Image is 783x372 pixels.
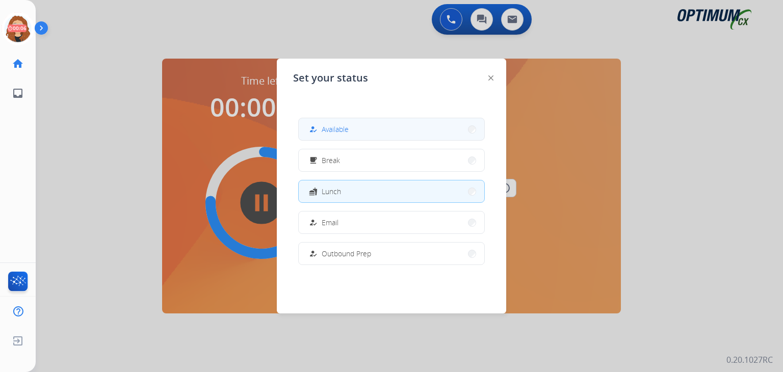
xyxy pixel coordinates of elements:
img: close-button [488,75,493,81]
span: Available [322,124,349,135]
button: Break [299,149,484,171]
span: Email [322,217,338,228]
button: Available [299,118,484,140]
mat-icon: inbox [12,87,24,99]
p: 0.20.1027RC [726,354,773,366]
mat-icon: free_breakfast [309,156,318,165]
mat-icon: how_to_reg [309,249,318,258]
mat-icon: how_to_reg [309,218,318,227]
span: Lunch [322,186,341,197]
button: Email [299,211,484,233]
mat-icon: home [12,58,24,70]
span: Set your status [293,71,368,85]
mat-icon: how_to_reg [309,125,318,134]
span: Outbound Prep [322,248,371,259]
span: Break [322,155,340,166]
mat-icon: fastfood [309,187,318,196]
button: Outbound Prep [299,243,484,264]
button: Lunch [299,180,484,202]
